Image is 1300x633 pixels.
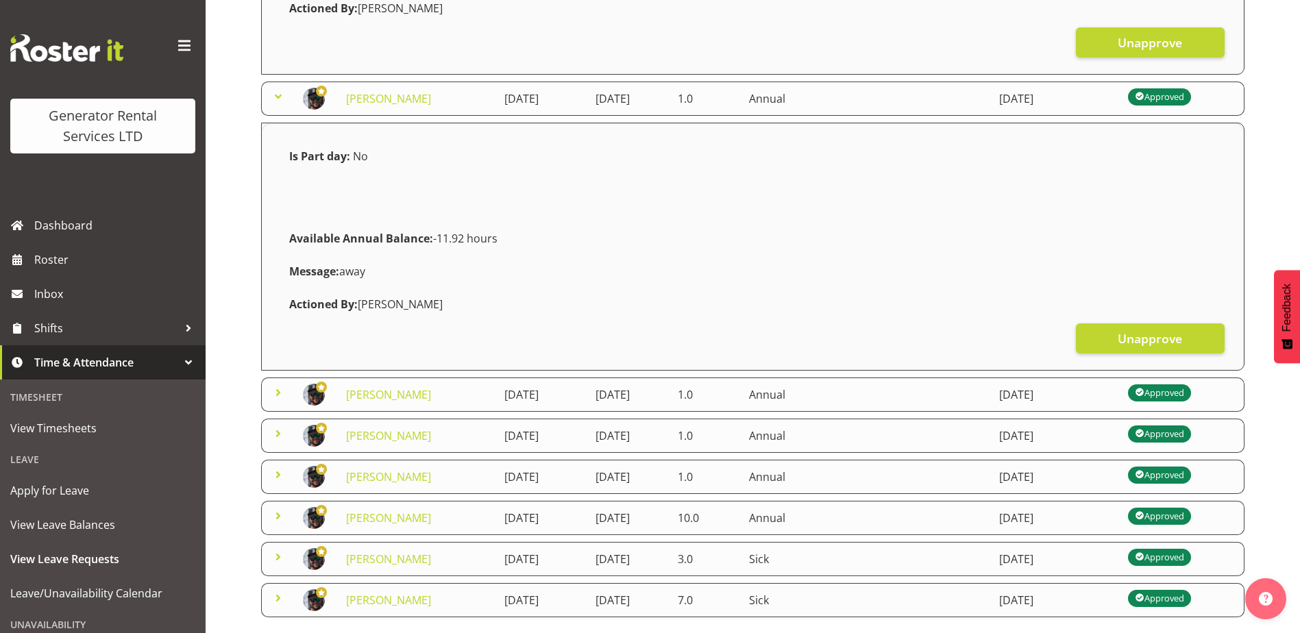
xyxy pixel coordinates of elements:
td: [DATE] [587,377,670,412]
strong: Is Part day: [289,149,350,164]
span: Feedback [1281,284,1293,332]
img: zak-c4-tapling8d06a56ee3cf7edc30ba33f1efe9ca8c.png [303,466,325,488]
td: [DATE] [496,501,588,535]
a: [PERSON_NAME] [346,593,431,608]
td: Annual [741,419,991,453]
td: [DATE] [496,542,588,576]
a: [PERSON_NAME] [346,510,431,525]
a: Apply for Leave [3,473,202,508]
td: [DATE] [991,583,1120,617]
span: No [353,149,368,164]
td: Annual [741,82,991,116]
span: Unapprove [1118,34,1182,51]
td: [DATE] [991,501,1120,535]
img: zak-c4-tapling8d06a56ee3cf7edc30ba33f1efe9ca8c.png [303,589,325,611]
a: [PERSON_NAME] [346,469,431,484]
td: 3.0 [670,542,741,576]
td: [DATE] [587,501,670,535]
td: 1.0 [670,419,741,453]
td: [DATE] [991,460,1120,494]
img: zak-c4-tapling8d06a56ee3cf7edc30ba33f1efe9ca8c.png [303,384,325,406]
td: 1.0 [670,460,741,494]
td: [DATE] [991,82,1120,116]
td: [DATE] [496,82,588,116]
span: Time & Attendance [34,352,178,373]
strong: Available Annual Balance: [289,231,433,246]
a: [PERSON_NAME] [346,387,431,402]
td: Sick [741,542,991,576]
div: Generator Rental Services LTD [24,105,182,147]
td: 10.0 [670,501,741,535]
td: [DATE] [496,419,588,453]
span: Shifts [34,318,178,338]
button: Unapprove [1076,27,1225,58]
td: Annual [741,460,991,494]
span: View Leave Balances [10,514,195,535]
a: View Timesheets [3,411,202,445]
td: [DATE] [587,542,670,576]
td: [DATE] [496,460,588,494]
td: Annual [741,501,991,535]
img: zak-c4-tapling8d06a56ee3cf7edc30ba33f1efe9ca8c.png [303,88,325,110]
td: [DATE] [587,460,670,494]
img: zak-c4-tapling8d06a56ee3cf7edc30ba33f1efe9ca8c.png [303,507,325,529]
td: [DATE] [496,583,588,617]
strong: Actioned By: [289,1,358,16]
td: [DATE] [587,82,670,116]
a: [PERSON_NAME] [346,428,431,443]
div: Approved [1135,467,1184,483]
img: Rosterit website logo [10,34,123,62]
td: [DATE] [496,377,588,412]
div: Timesheet [3,383,202,411]
div: [PERSON_NAME] [281,288,1225,321]
td: 1.0 [670,377,741,412]
div: Leave [3,445,202,473]
td: 7.0 [670,583,741,617]
span: Roster [34,249,199,270]
span: View Timesheets [10,418,195,438]
strong: Message: [289,264,339,279]
button: Feedback - Show survey [1274,270,1300,363]
div: away [281,255,1225,288]
img: zak-c4-tapling8d06a56ee3cf7edc30ba33f1efe9ca8c.png [303,425,325,447]
div: Approved [1135,384,1184,401]
div: Approved [1135,425,1184,442]
img: zak-c4-tapling8d06a56ee3cf7edc30ba33f1efe9ca8c.png [303,548,325,570]
td: Sick [741,583,991,617]
div: Approved [1135,508,1184,524]
span: Apply for Leave [10,480,195,501]
td: [DATE] [991,542,1120,576]
div: Approved [1135,88,1184,105]
a: View Leave Balances [3,508,202,542]
td: [DATE] [587,419,670,453]
td: [DATE] [991,377,1120,412]
strong: Actioned By: [289,297,358,312]
td: [DATE] [587,583,670,617]
span: Leave/Unavailability Calendar [10,583,195,604]
a: View Leave Requests [3,542,202,576]
td: [DATE] [991,419,1120,453]
td: 1.0 [670,82,741,116]
span: Inbox [34,284,199,304]
a: Leave/Unavailability Calendar [3,576,202,610]
div: -11.92 hours [281,222,1225,255]
div: Approved [1135,549,1184,565]
span: Unapprove [1118,330,1182,347]
img: help-xxl-2.png [1259,592,1273,606]
span: Dashboard [34,215,199,236]
a: [PERSON_NAME] [346,91,431,106]
div: Approved [1135,590,1184,606]
td: Annual [741,377,991,412]
span: View Leave Requests [10,549,195,569]
button: Unapprove [1076,323,1225,353]
a: [PERSON_NAME] [346,551,431,567]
